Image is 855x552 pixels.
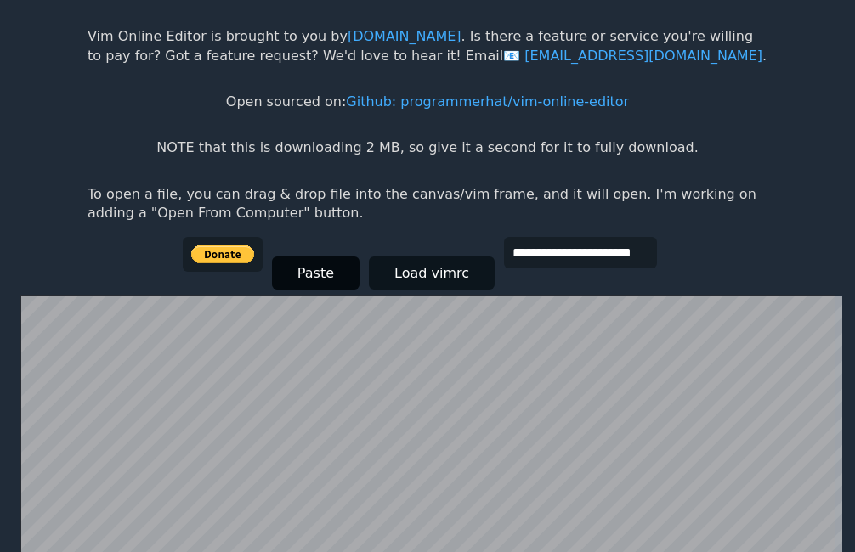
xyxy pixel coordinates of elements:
[272,256,360,290] button: Paste
[369,256,495,290] button: Load vimrc
[88,27,767,65] p: Vim Online Editor is brought to you by . Is there a feature or service you're willing to pay for?...
[156,138,698,157] p: NOTE that this is downloading 2 MB, so give it a second for it to fully download.
[503,48,762,64] a: [EMAIL_ADDRESS][DOMAIN_NAME]
[88,185,767,223] p: To open a file, you can drag & drop file into the canvas/vim frame, and it will open. I'm working...
[346,93,629,110] a: Github: programmerhat/vim-online-editor
[348,28,461,44] a: [DOMAIN_NAME]
[226,93,629,111] p: Open sourced on:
